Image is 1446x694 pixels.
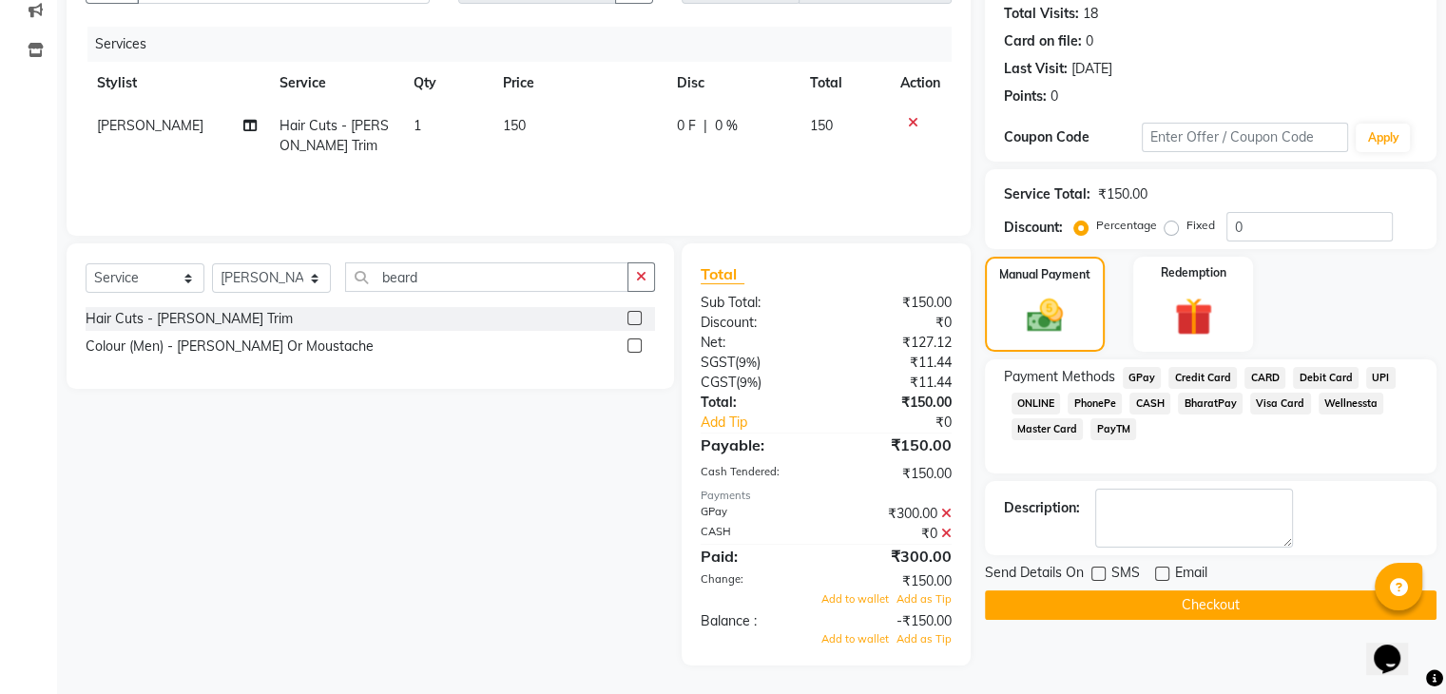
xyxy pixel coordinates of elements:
div: Discount: [686,313,826,333]
div: Card on file: [1004,31,1082,51]
div: GPay [686,504,826,524]
span: ONLINE [1012,393,1061,414]
div: Colour (Men) - [PERSON_NAME] Or Moustache [86,337,374,357]
label: Redemption [1161,264,1226,281]
span: 9% [739,355,757,370]
div: ₹11.44 [826,373,966,393]
input: Enter Offer / Coupon Code [1142,123,1349,152]
img: _gift.svg [1163,293,1224,340]
div: -₹150.00 [826,611,966,631]
span: Visa Card [1250,393,1311,414]
div: Services [87,27,966,62]
span: CGST [701,374,736,391]
div: Service Total: [1004,184,1090,204]
div: Payments [701,488,952,504]
img: _cash.svg [1015,295,1074,337]
div: 18 [1083,4,1098,24]
th: Qty [402,62,492,105]
div: Points: [1004,87,1047,106]
span: Payment Methods [1004,367,1115,387]
span: Hair Cuts - [PERSON_NAME] Trim [280,117,389,154]
span: Wellnessta [1319,393,1384,414]
div: CASH [686,524,826,544]
div: Discount: [1004,218,1063,238]
div: Change: [686,571,826,591]
div: Total: [686,393,826,413]
th: Price [492,62,665,105]
div: ₹300.00 [826,504,966,524]
span: Master Card [1012,418,1084,440]
div: ₹0 [826,313,966,333]
span: Add as Tip [897,632,952,646]
div: 0 [1086,31,1093,51]
div: Net: [686,333,826,353]
iframe: chat widget [1366,618,1427,675]
span: Credit Card [1168,367,1237,389]
button: Apply [1356,124,1410,152]
th: Stylist [86,62,268,105]
div: [DATE] [1071,59,1112,79]
input: Search or Scan [345,262,628,292]
div: Paid: [686,545,826,568]
span: 150 [503,117,526,134]
th: Service [268,62,402,105]
div: ₹150.00 [826,464,966,484]
span: PayTM [1090,418,1136,440]
span: SGST [701,354,735,371]
div: Total Visits: [1004,4,1079,24]
span: [PERSON_NAME] [97,117,203,134]
div: ₹0 [826,524,966,544]
div: ₹300.00 [826,545,966,568]
th: Total [799,62,889,105]
div: Coupon Code [1004,127,1142,147]
span: SMS [1111,563,1140,587]
span: 0 F [677,116,696,136]
div: ₹150.00 [826,393,966,413]
span: Add to wallet [821,592,889,606]
label: Manual Payment [999,266,1090,283]
label: Fixed [1186,217,1215,234]
div: 0 [1051,87,1058,106]
span: Add as Tip [897,592,952,606]
label: Percentage [1096,217,1157,234]
span: 1 [414,117,421,134]
div: Balance : [686,611,826,631]
div: ₹127.12 [826,333,966,353]
span: 150 [810,117,833,134]
div: Last Visit: [1004,59,1068,79]
div: ₹0 [849,413,965,433]
div: ₹150.00 [826,571,966,591]
span: Email [1175,563,1207,587]
span: 0 % [715,116,738,136]
span: CASH [1129,393,1170,414]
span: | [704,116,707,136]
div: ( ) [686,373,826,393]
span: BharatPay [1178,393,1243,414]
div: ₹11.44 [826,353,966,373]
div: ( ) [686,353,826,373]
div: Payable: [686,434,826,456]
span: CARD [1244,367,1285,389]
div: ₹150.00 [826,434,966,456]
th: Action [889,62,952,105]
div: Description: [1004,498,1080,518]
th: Disc [665,62,799,105]
span: Total [701,264,744,284]
span: Add to wallet [821,632,889,646]
span: Debit Card [1293,367,1359,389]
div: Hair Cuts - [PERSON_NAME] Trim [86,309,293,329]
div: Sub Total: [686,293,826,313]
button: Checkout [985,590,1436,620]
a: Add Tip [686,413,849,433]
div: ₹150.00 [1098,184,1147,204]
span: 9% [740,375,758,390]
span: GPay [1123,367,1162,389]
span: PhonePe [1068,393,1122,414]
div: Cash Tendered: [686,464,826,484]
span: Send Details On [985,563,1084,587]
span: UPI [1366,367,1396,389]
div: ₹150.00 [826,293,966,313]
